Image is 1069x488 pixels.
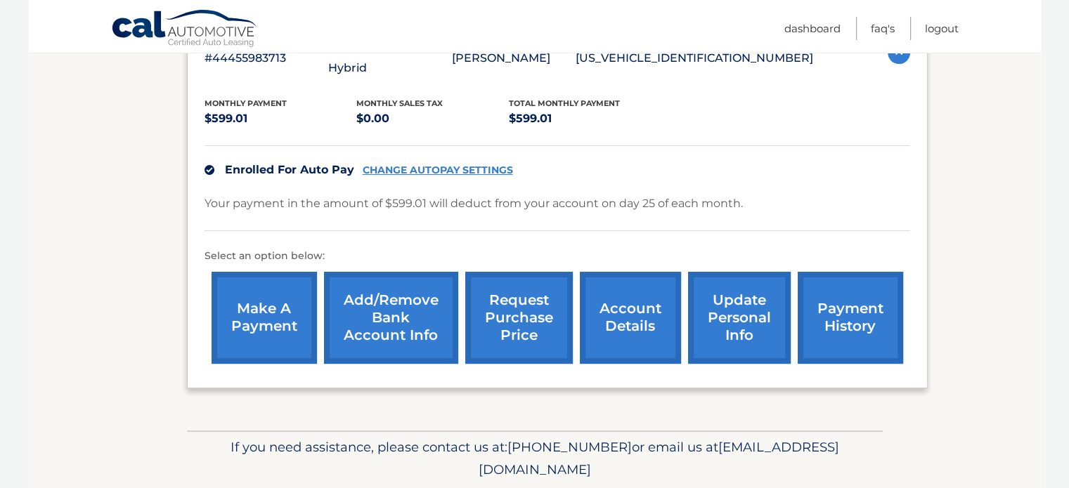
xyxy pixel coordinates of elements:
[205,98,287,108] span: Monthly Payment
[580,272,681,364] a: account details
[356,109,509,128] p: $0.00
[798,272,903,364] a: payment history
[507,439,632,455] span: [PHONE_NUMBER]
[324,272,458,364] a: Add/Remove bank account info
[925,17,959,40] a: Logout
[871,17,895,40] a: FAQ's
[356,98,443,108] span: Monthly sales Tax
[205,248,910,265] p: Select an option below:
[688,272,791,364] a: update personal info
[205,48,328,68] p: #44455983713
[784,17,841,40] a: Dashboard
[196,436,874,481] p: If you need assistance, please contact us at: or email us at
[509,109,661,128] p: $599.01
[363,164,513,176] a: CHANGE AUTOPAY SETTINGS
[509,98,620,108] span: Total Monthly Payment
[576,48,813,68] p: [US_VEHICLE_IDENTIFICATION_NUMBER]
[111,9,259,50] a: Cal Automotive
[465,272,573,364] a: request purchase price
[452,48,576,68] p: [PERSON_NAME]
[205,109,357,128] p: $599.01
[225,163,354,176] span: Enrolled For Auto Pay
[205,165,214,175] img: check.svg
[205,194,743,213] p: Your payment in the amount of $599.01 will deduct from your account on day 25 of each month.
[328,39,452,78] p: 2026 Honda CR-V Hybrid
[212,272,317,364] a: make a payment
